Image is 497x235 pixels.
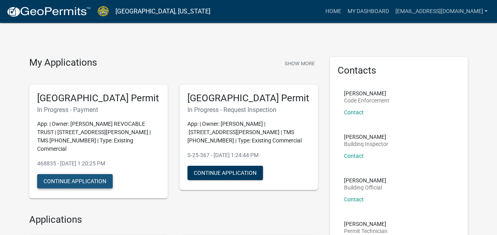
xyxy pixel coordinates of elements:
a: Contact [344,153,364,159]
p: 468835 - [DATE] 1:20:25 PM [37,159,160,168]
p: [PERSON_NAME] [344,134,388,140]
a: [GEOGRAPHIC_DATA], [US_STATE] [115,5,210,18]
h5: [GEOGRAPHIC_DATA] Permit [37,93,160,104]
p: [PERSON_NAME] [344,91,389,96]
p: Code Enforcement [344,98,389,103]
p: Building Official [344,185,386,190]
h4: My Applications [29,57,97,69]
p: App: | Owner: [PERSON_NAME] | [STREET_ADDRESS][PERSON_NAME] | TMS [PHONE_NUMBER] | Type: Existing... [187,120,310,145]
a: My Dashboard [344,4,392,19]
p: App: | Owner: [PERSON_NAME] REVOCABLE TRUST | [STREET_ADDRESS][PERSON_NAME] | TMS [PHONE_NUMBER] ... [37,120,160,153]
p: [PERSON_NAME] [344,178,386,183]
a: Contact [344,109,364,116]
button: Continue Application [37,174,113,188]
a: Contact [344,196,364,203]
h5: [GEOGRAPHIC_DATA] Permit [187,93,310,104]
h6: In Progress - Payment [37,106,160,114]
h4: Applications [29,214,318,226]
button: Show More [282,57,318,70]
p: S-25-367 - [DATE] 1:24:44 PM [187,151,310,159]
img: Jasper County, South Carolina [97,6,109,17]
a: Home [322,4,344,19]
p: [PERSON_NAME] [344,221,387,227]
p: Permit Technician [344,228,387,234]
button: Continue Application [187,166,263,180]
p: Building Inspector [344,141,388,147]
h5: Contacts [338,65,460,76]
h6: In Progress - Request Inspection [187,106,310,114]
a: [EMAIL_ADDRESS][DOMAIN_NAME] [392,4,491,19]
